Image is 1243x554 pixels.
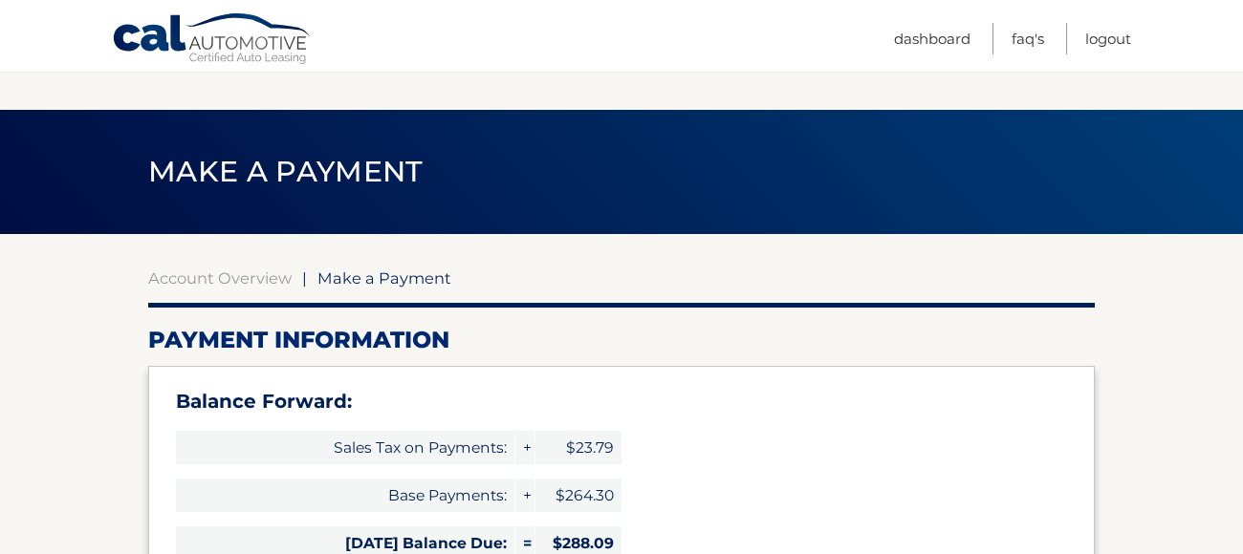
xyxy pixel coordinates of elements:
span: $23.79 [535,431,621,464]
span: + [515,479,534,512]
span: Make a Payment [148,154,423,189]
h2: Payment Information [148,326,1095,354]
h3: Balance Forward: [176,390,1067,414]
span: Make a Payment [317,268,451,288]
span: | [302,268,307,288]
a: FAQ's [1012,23,1044,54]
span: Base Payments: [176,479,514,512]
a: Account Overview [148,268,292,288]
a: Dashboard [894,23,970,54]
a: Logout [1085,23,1131,54]
span: + [515,431,534,464]
span: Sales Tax on Payments: [176,431,514,464]
a: Cal Automotive [112,12,313,68]
span: $264.30 [535,479,621,512]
